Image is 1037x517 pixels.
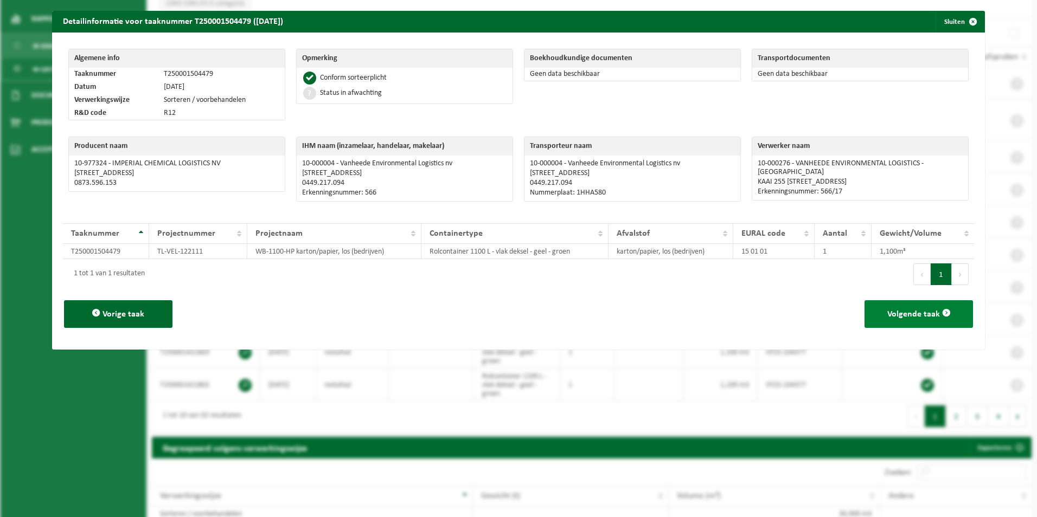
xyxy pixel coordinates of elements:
[530,189,735,197] p: Nummerplaat: 1HHA580
[752,49,943,68] th: Transportdocumenten
[530,179,735,188] p: 0449.217.094
[69,81,159,94] td: Datum
[320,74,387,82] div: Conform sorteerplicht
[530,169,735,178] p: [STREET_ADDRESS]
[297,49,513,68] th: Opmerking
[247,244,421,259] td: WB-1100-HP karton/papier, los (bedrijven)
[758,188,963,196] p: Erkenningsnummer: 566/17
[952,263,969,285] button: Next
[524,68,740,81] td: Geen data beschikbaar
[302,179,507,188] p: 0449.217.094
[421,244,609,259] td: Rolcontainer 1100 L - vlak deksel - geel - groen
[69,137,285,156] th: Producent naam
[64,300,172,328] button: Vorige taak
[913,263,931,285] button: Previous
[302,159,507,168] p: 10-000004 - Vanheede Environmental Logistics nv
[887,310,940,319] span: Volgende taak
[758,178,963,186] p: KAAI 255 [STREET_ADDRESS]
[69,49,285,68] th: Algemene info
[69,68,159,81] td: Taaknummer
[758,159,963,177] p: 10-000276 - VANHEEDE ENVIRONMENTAL LOGISTICS - [GEOGRAPHIC_DATA]
[430,229,483,238] span: Containertype
[752,137,968,156] th: Verwerker naam
[752,68,968,81] td: Geen data beschikbaar
[68,264,145,284] div: 1 tot 1 van 1 resultaten
[297,137,513,156] th: IHM naam (inzamelaar, handelaar, makelaar)
[149,244,247,259] td: TL-VEL-122111
[931,263,952,285] button: 1
[69,94,159,107] td: Verwerkingswijze
[741,229,785,238] span: EURAL code
[157,229,215,238] span: Projectnummer
[524,49,740,68] th: Boekhoudkundige documenten
[936,11,984,33] button: Sluiten
[530,159,735,168] p: 10-000004 - Vanheede Environmental Logistics nv
[74,159,279,168] p: 10-977324 - IMPERIAL CHEMICAL LOGISTICS NV
[71,229,119,238] span: Taaknummer
[865,300,973,328] button: Volgende taak
[609,244,734,259] td: karton/papier, los (bedrijven)
[158,81,284,94] td: [DATE]
[158,68,284,81] td: T250001504479
[524,137,740,156] th: Transporteur naam
[158,94,284,107] td: Sorteren / voorbehandelen
[103,310,144,319] span: Vorige taak
[69,107,159,120] td: R&D code
[880,229,942,238] span: Gewicht/Volume
[815,244,872,259] td: 1
[302,169,507,178] p: [STREET_ADDRESS]
[52,11,294,31] h2: Detailinformatie voor taaknummer T250001504479 ([DATE])
[74,179,279,188] p: 0873.596.153
[63,244,149,259] td: T250001504479
[320,89,382,97] div: Status in afwachting
[74,169,279,178] p: [STREET_ADDRESS]
[158,107,284,120] td: R12
[823,229,847,238] span: Aantal
[617,229,650,238] span: Afvalstof
[733,244,815,259] td: 15 01 01
[302,189,507,197] p: Erkenningsnummer: 566
[872,244,974,259] td: 1,100m³
[255,229,303,238] span: Projectnaam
